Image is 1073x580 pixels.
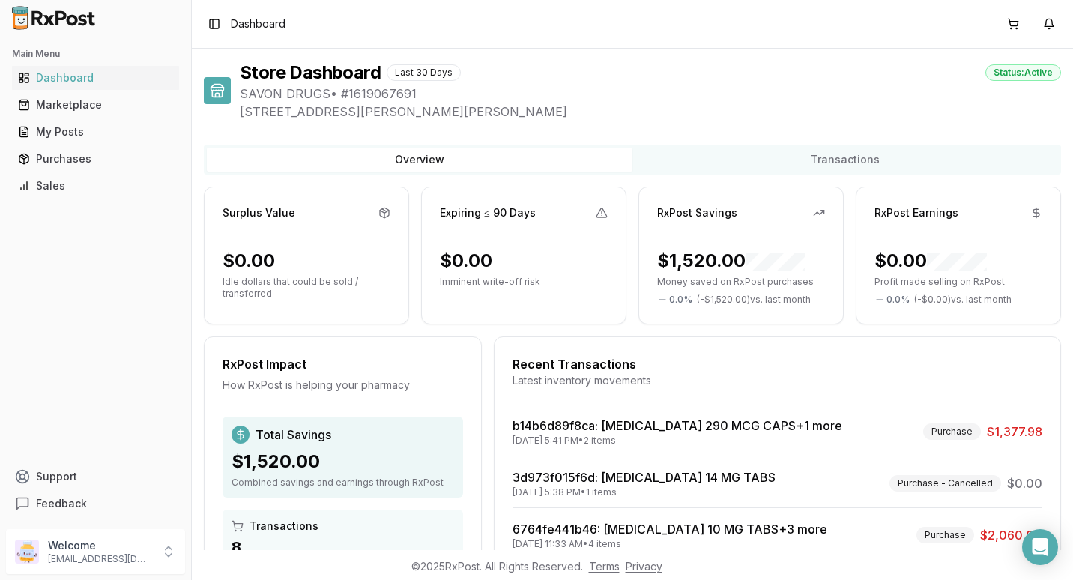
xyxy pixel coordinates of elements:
div: Latest inventory movements [513,373,1042,388]
div: Last 30 Days [387,64,461,81]
div: RxPost Savings [657,205,737,220]
div: [DATE] 5:38 PM • 1 items [513,486,776,498]
div: [DATE] 11:33 AM • 4 items [513,538,827,550]
div: $1,520.00 [232,450,454,474]
p: Welcome [48,538,152,553]
div: Combined savings and earnings through RxPost [232,477,454,489]
img: User avatar [15,540,39,564]
p: Idle dollars that could be sold / transferred [223,276,390,300]
span: ( - $0.00 ) vs. last month [914,294,1012,306]
div: Purchases [18,151,173,166]
button: Purchases [6,147,185,171]
span: $1,377.98 [987,423,1042,441]
div: $0.00 [874,249,987,273]
button: Transactions [632,148,1058,172]
h1: Store Dashboard [240,61,381,85]
h2: Main Menu [12,48,179,60]
div: RxPost Earnings [874,205,958,220]
button: Overview [207,148,632,172]
div: Expiring ≤ 90 Days [440,205,536,220]
p: Imminent write-off risk [440,276,608,288]
div: RxPost Impact [223,355,463,373]
div: Dashboard [18,70,173,85]
p: [EMAIL_ADDRESS][DOMAIN_NAME] [48,553,152,565]
div: Surplus Value [223,205,295,220]
div: $1,520.00 [657,249,805,273]
div: Recent Transactions [513,355,1042,373]
span: 0.0 % [886,294,910,306]
button: Sales [6,174,185,198]
nav: breadcrumb [231,16,285,31]
div: Sales [18,178,173,193]
a: Sales [12,172,179,199]
span: Dashboard [231,16,285,31]
div: Status: Active [985,64,1061,81]
img: RxPost Logo [6,6,102,30]
a: 3d973f015f6d: [MEDICAL_DATA] 14 MG TABS [513,470,776,485]
div: How RxPost is helping your pharmacy [223,378,463,393]
p: Profit made selling on RxPost [874,276,1042,288]
a: Marketplace [12,91,179,118]
div: $0.00 [440,249,492,273]
span: SAVON DRUGS • # 1619067691 [240,85,1061,103]
button: Feedback [6,490,185,517]
span: Transactions [250,519,318,534]
a: Terms [589,560,620,573]
span: Feedback [36,496,87,511]
div: Purchase - Cancelled [889,475,1001,492]
span: $0.00 [1007,474,1042,492]
button: Dashboard [6,66,185,90]
div: Purchase [916,527,974,543]
a: Dashboard [12,64,179,91]
div: 8 [232,537,454,558]
button: My Posts [6,120,185,144]
div: Open Intercom Messenger [1022,529,1058,565]
span: $2,060.00 [980,526,1042,544]
span: [STREET_ADDRESS][PERSON_NAME][PERSON_NAME] [240,103,1061,121]
p: Money saved on RxPost purchases [657,276,825,288]
a: Purchases [12,145,179,172]
div: Purchase [923,423,981,440]
a: b14b6d89f8ca: [MEDICAL_DATA] 290 MCG CAPS+1 more [513,418,842,433]
span: Total Savings [256,426,331,444]
div: $0.00 [223,249,275,273]
button: Marketplace [6,93,185,117]
span: 0.0 % [669,294,692,306]
a: Privacy [626,560,662,573]
div: My Posts [18,124,173,139]
a: 6764fe441b46: [MEDICAL_DATA] 10 MG TABS+3 more [513,522,827,537]
a: My Posts [12,118,179,145]
button: Support [6,463,185,490]
div: Marketplace [18,97,173,112]
div: [DATE] 5:41 PM • 2 items [513,435,842,447]
span: ( - $1,520.00 ) vs. last month [697,294,811,306]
